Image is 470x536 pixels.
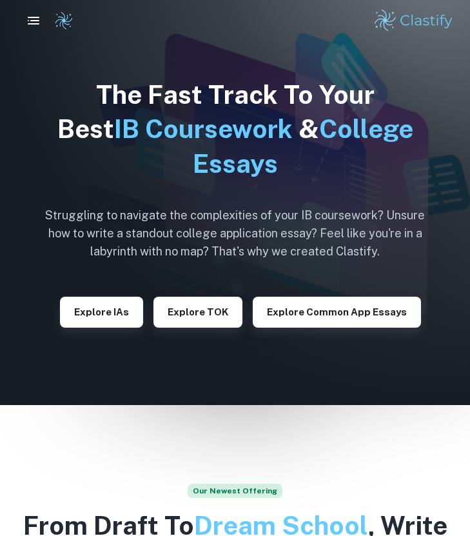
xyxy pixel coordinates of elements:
[35,77,435,181] h1: The Fast Track To Your Best &
[153,297,242,328] button: Explore TOK
[60,297,143,328] button: Explore IAs
[253,305,421,317] a: Explore Common App essays
[373,8,455,34] img: Clastify logo
[60,305,143,317] a: Explore IAs
[253,297,421,328] button: Explore Common App essays
[35,206,435,261] h6: Struggling to navigate the complexities of your IB coursework? Unsure how to write a standout col...
[153,305,242,317] a: Explore TOK
[114,114,293,144] span: IB Coursework
[188,484,282,498] span: Our Newest Offering
[54,11,73,30] img: Clastify logo
[193,114,413,178] span: College Essays
[46,11,73,30] a: Clastify logo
